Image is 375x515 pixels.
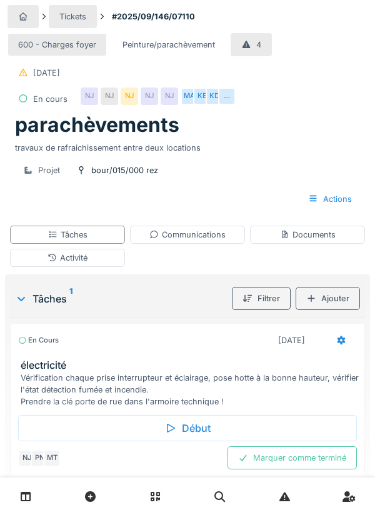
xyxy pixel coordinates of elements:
strong: #2025/09/146/07110 [107,11,200,22]
div: Documents [280,229,336,241]
div: NJ [121,87,138,105]
div: PN [31,449,48,467]
div: 4 [256,39,261,51]
div: Tickets [59,11,86,22]
div: MA [181,87,198,105]
div: NJ [18,449,36,467]
h1: parachèvements [15,113,179,137]
div: En cours [33,93,67,105]
div: NJ [101,87,118,105]
div: Marquer comme terminé [227,446,357,469]
div: KD [206,87,223,105]
div: 600 - Charges foyer [18,39,96,51]
div: NJ [81,87,98,105]
div: Actions [297,187,362,211]
div: Ajouter [296,287,360,310]
div: … [218,87,236,105]
div: Tâches [48,229,87,241]
div: Filtrer [232,287,291,310]
div: Activité [47,252,87,264]
div: NJ [161,87,178,105]
div: Peinture/parachèvement [122,39,215,51]
div: KE [193,87,211,105]
div: MT [43,449,61,467]
div: [DATE] [33,67,60,79]
div: En cours [18,335,59,346]
div: Début [18,415,357,441]
div: travaux de rafraichissement entre deux locations [15,137,360,154]
div: Projet [38,164,60,176]
div: Vérification chaque prise interrupteur et éclairage, pose hotte à la bonne hauteur, vérifier l'ét... [21,372,359,408]
sup: 1 [69,291,72,306]
div: [DATE] [278,334,305,346]
div: bour/015/000 rez [91,164,158,176]
div: Communications [149,229,226,241]
h3: électricité [21,359,359,371]
div: NJ [141,87,158,105]
div: Tâches [15,291,227,306]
